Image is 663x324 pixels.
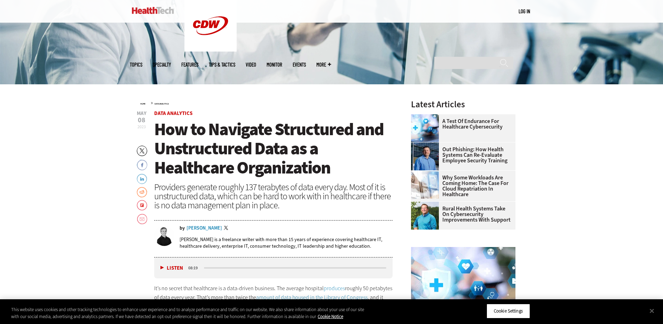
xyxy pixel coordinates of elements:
[181,62,198,67] a: Features
[187,226,222,231] a: [PERSON_NAME]
[411,171,442,176] a: Electronic health records
[411,142,439,170] img: Scott Currie
[411,118,511,130] a: A Test of Endurance for Healthcare Cybersecurity
[411,202,442,207] a: Jim Roeder
[256,294,368,301] a: amount of data housed in the Library of Congress
[137,124,146,130] span: 2023
[411,147,511,163] a: Out Phishing: How Health Systems Can Re-Evaluate Employee Security Training
[11,306,365,320] div: This website uses cookies and other tracking technologies to enhance user experience and to analy...
[411,100,515,109] h3: Latest Articles
[644,303,660,318] button: Close
[184,46,237,53] a: CDW
[154,226,174,246] img: Brian Eastwood
[316,62,331,67] span: More
[411,114,442,120] a: Healthcare cybersecurity
[246,62,256,67] a: Video
[487,304,530,318] button: Cookie Settings
[154,257,393,278] div: media player
[180,236,393,249] p: [PERSON_NAME] is a freelance writer with more than 15 years of experience covering healthcare IT,...
[411,114,439,142] img: Healthcare cybersecurity
[130,62,142,67] span: Topics
[187,265,203,271] div: duration
[519,8,530,14] a: Log in
[140,102,145,105] a: Home
[137,117,147,124] span: 08
[411,142,442,148] a: Scott Currie
[224,226,230,231] a: Twitter
[160,265,183,271] button: Listen
[411,175,511,197] a: Why Some Workloads Are Coming Home: The Case for Cloud Repatriation in Healthcare
[154,110,192,117] a: Data Analytics
[132,7,174,14] img: Home
[154,118,384,179] span: How to Navigate Structured and Unstructured Data as a Healthcare Organization
[180,226,185,231] span: by
[267,62,282,67] a: MonITor
[155,102,169,105] a: Data Analytics
[137,111,147,116] span: May
[140,100,393,106] div: »
[318,314,343,319] a: More information about your privacy
[411,206,511,223] a: Rural Health Systems Take On Cybersecurity Improvements with Support
[209,62,235,67] a: Tips & Tactics
[324,285,345,292] a: produces
[293,62,306,67] a: Events
[519,8,530,15] div: User menu
[411,171,439,199] img: Electronic health records
[154,183,393,210] div: Providers generate roughly 137 terabytes of data every day. Most of it is unstructured data, whic...
[153,62,171,67] span: Specialty
[411,202,439,230] img: Jim Roeder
